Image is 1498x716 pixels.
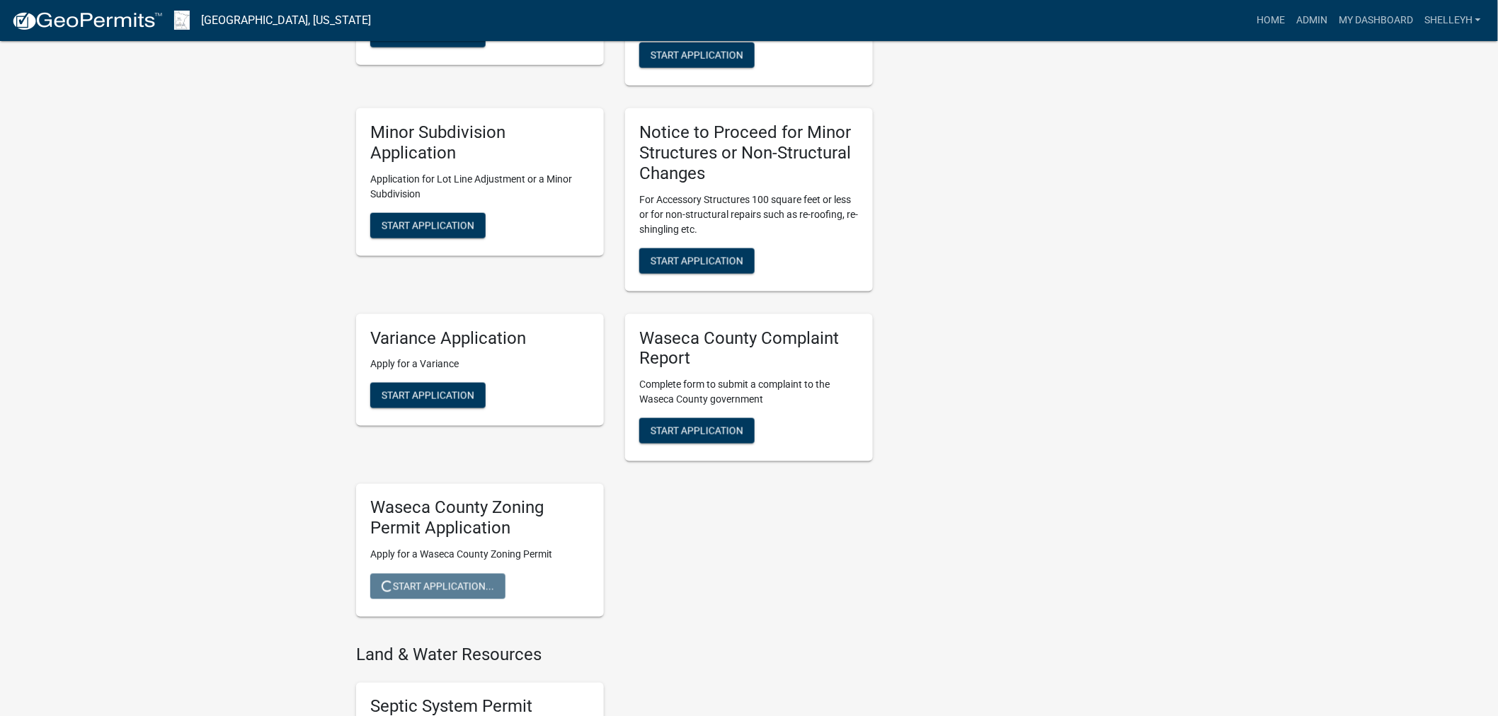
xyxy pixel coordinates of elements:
button: Start Application [370,213,486,238]
button: Start Application [370,383,486,408]
button: Start Application [639,42,755,68]
p: Apply for a Variance [370,357,590,371]
p: Application for Lot Line Adjustment or a Minor Subdivision [370,172,590,202]
span: Start Application [382,219,474,231]
a: My Dashboard [1333,7,1419,34]
button: Start Application [639,418,755,444]
span: Start Application... [382,580,494,591]
span: Start Application [382,390,474,401]
h5: Waseca County Zoning Permit Application [370,498,590,539]
button: Start Application [639,248,755,274]
p: Apply for a Waseca County Zoning Permit [370,548,590,562]
a: Admin [1291,7,1333,34]
span: Start Application [651,425,743,437]
h5: Variance Application [370,328,590,349]
button: Start Application... [370,574,505,599]
a: Home [1251,7,1291,34]
a: [GEOGRAPHIC_DATA], [US_STATE] [201,8,371,33]
img: Waseca County, Minnesota [174,11,190,30]
h4: Land & Water Resources [356,645,873,666]
span: Start Application [651,255,743,266]
span: Start Application [651,50,743,61]
h5: Notice to Proceed for Minor Structures or Non-Structural Changes [639,122,859,183]
p: Complete form to submit a complaint to the Waseca County government [639,377,859,407]
a: shelleyh [1419,7,1487,34]
p: For Accessory Structures 100 square feet or less or for non-structural repairs such as re-roofing... [639,192,859,237]
h5: Waseca County Complaint Report [639,328,859,369]
h5: Minor Subdivision Application [370,122,590,163]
